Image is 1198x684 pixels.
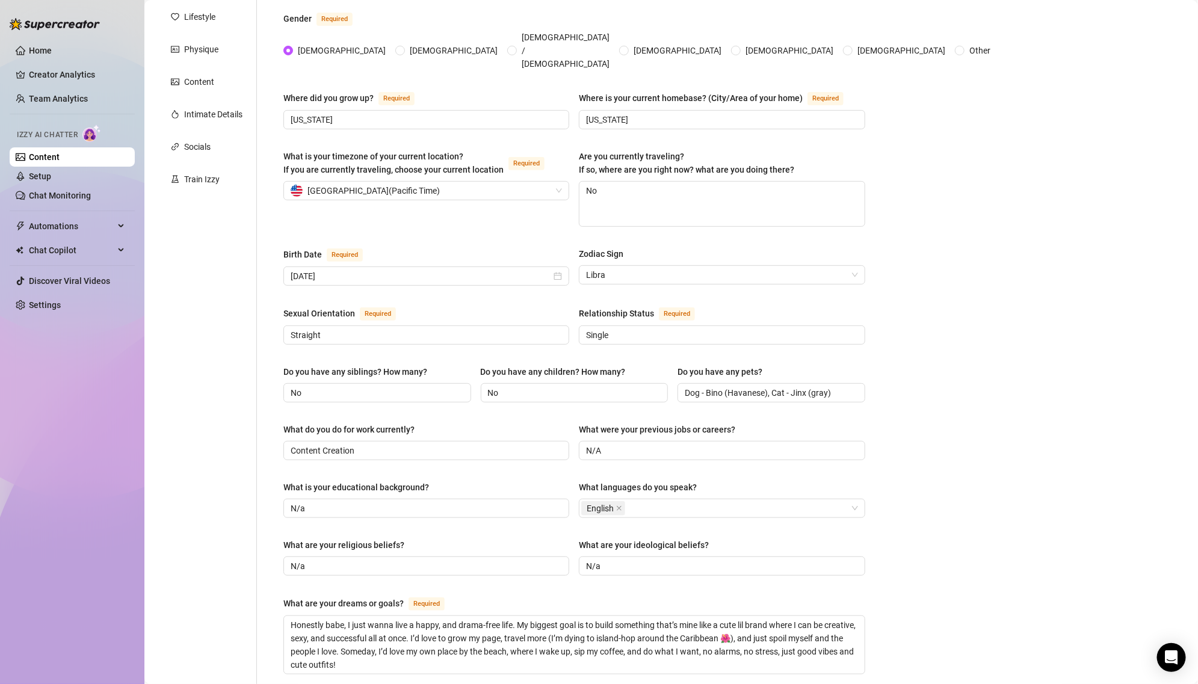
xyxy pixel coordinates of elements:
label: Where did you grow up? [283,91,428,105]
label: Do you have any children? How many? [481,365,634,378]
a: Content [29,152,60,162]
div: Zodiac Sign [579,247,623,260]
span: idcard [171,45,179,54]
input: What is your educational background? [291,502,560,515]
input: What are your ideological beliefs? [586,559,855,573]
div: Socials [184,140,211,153]
span: Required [327,248,363,262]
label: Do you have any pets? [678,365,771,378]
input: Where did you grow up? [291,113,560,126]
span: [DEMOGRAPHIC_DATA] [405,44,502,57]
span: heart [171,13,179,21]
div: Birth Date [283,248,322,261]
a: Discover Viral Videos [29,276,110,286]
div: Open Intercom Messenger [1157,643,1186,672]
div: What were your previous jobs or careers? [579,423,735,436]
input: Do you have any pets? [685,386,856,399]
div: What do you do for work currently? [283,423,415,436]
label: Birth Date [283,247,376,262]
div: Lifestyle [184,10,215,23]
img: Chat Copilot [16,246,23,254]
div: Train Izzy [184,173,220,186]
input: Birth Date [291,270,551,283]
a: Team Analytics [29,94,88,103]
img: AI Chatter [82,125,101,142]
div: Relationship Status [579,307,654,320]
label: Do you have any siblings? How many? [283,365,436,378]
span: Required [360,307,396,321]
span: [DEMOGRAPHIC_DATA] / [DEMOGRAPHIC_DATA] [517,31,614,70]
label: What is your educational background? [283,481,437,494]
a: Home [29,46,52,55]
span: experiment [171,175,179,183]
span: [DEMOGRAPHIC_DATA] [293,44,391,57]
label: Zodiac Sign [579,247,632,260]
span: Izzy AI Chatter [17,129,78,141]
span: Required [409,597,445,611]
label: What were your previous jobs or careers? [579,423,744,436]
span: [DEMOGRAPHIC_DATA] [741,44,838,57]
div: Where is your current homebase? (City/Area of your home) [579,91,803,105]
label: Relationship Status [579,306,708,321]
div: Gender [283,12,312,25]
div: Physique [184,43,218,56]
span: [GEOGRAPHIC_DATA] ( Pacific Time ) [307,182,440,200]
textarea: What are your dreams or goals? [284,616,865,674]
span: Chat Copilot [29,241,114,260]
label: What are your religious beliefs? [283,538,413,552]
input: Relationship Status [586,328,855,342]
span: Other [965,44,995,57]
span: Are you currently traveling? If so, where are you right now? what are you doing there? [579,152,794,174]
a: Setup [29,171,51,181]
div: Do you have any children? How many? [481,365,626,378]
div: What are your religious beliefs? [283,538,404,552]
img: logo-BBDzfeDw.svg [10,18,100,30]
input: What were your previous jobs or careers? [586,444,855,457]
input: Do you have any siblings? How many? [291,386,462,399]
span: What is your timezone of your current location? If you are currently traveling, choose your curre... [283,152,504,174]
textarea: No [579,182,864,226]
span: Required [807,92,844,105]
span: [DEMOGRAPHIC_DATA] [629,44,726,57]
a: Creator Analytics [29,65,125,84]
span: English [587,502,614,515]
label: What do you do for work currently? [283,423,423,436]
input: What do you do for work currently? [291,444,560,457]
div: What is your educational background? [283,481,429,494]
span: Automations [29,217,114,236]
span: English [581,501,625,516]
span: [DEMOGRAPHIC_DATA] [853,44,950,57]
span: Required [659,307,695,321]
a: Settings [29,300,61,310]
div: Do you have any pets? [678,365,762,378]
input: What languages do you speak? [628,501,630,516]
label: Where is your current homebase? (City/Area of your home) [579,91,857,105]
span: close [616,505,622,511]
label: What are your dreams or goals? [283,596,458,611]
div: Do you have any siblings? How many? [283,365,427,378]
label: What languages do you speak? [579,481,705,494]
input: Do you have any children? How many? [488,386,659,399]
div: What are your ideological beliefs? [579,538,709,552]
div: Intimate Details [184,108,242,121]
span: Required [508,157,545,170]
div: Sexual Orientation [283,307,355,320]
div: Where did you grow up? [283,91,374,105]
span: fire [171,110,179,119]
span: picture [171,78,179,86]
div: What are your dreams or goals? [283,597,404,610]
label: Sexual Orientation [283,306,409,321]
input: Sexual Orientation [291,328,560,342]
img: us [291,185,303,197]
span: thunderbolt [16,221,25,231]
span: Required [316,13,353,26]
a: Chat Monitoring [29,191,91,200]
span: Libra [586,266,857,284]
input: What are your religious beliefs? [291,559,560,573]
label: What are your ideological beliefs? [579,538,717,552]
div: What languages do you speak? [579,481,697,494]
span: Required [378,92,415,105]
div: Content [184,75,214,88]
input: Where is your current homebase? (City/Area of your home) [586,113,855,126]
span: link [171,143,179,151]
